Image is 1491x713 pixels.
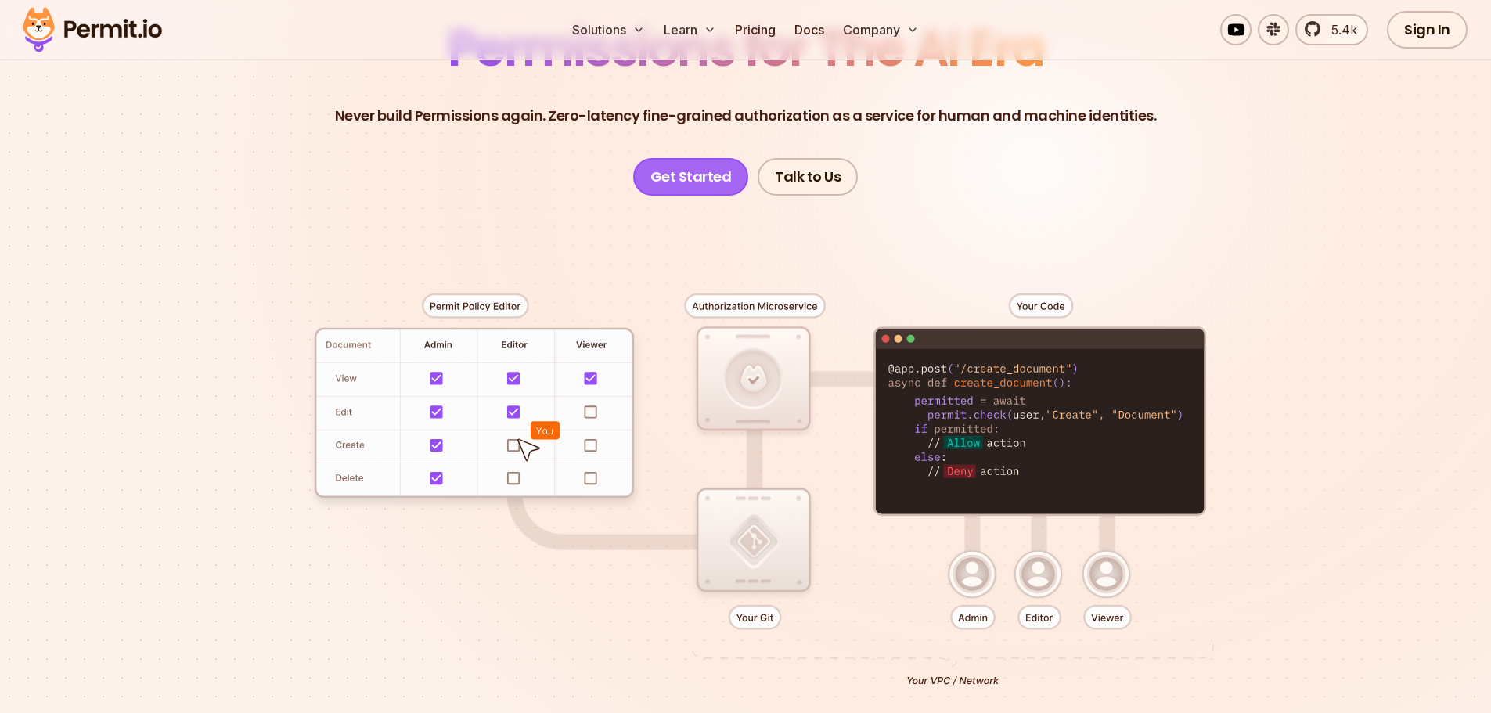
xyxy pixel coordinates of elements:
[566,14,651,45] button: Solutions
[1322,20,1357,39] span: 5.4k
[1295,14,1368,45] a: 5.4k
[788,14,830,45] a: Docs
[758,158,858,196] a: Talk to Us
[633,158,749,196] a: Get Started
[1387,11,1468,49] a: Sign In
[657,14,722,45] button: Learn
[729,14,782,45] a: Pricing
[837,14,925,45] button: Company
[16,3,169,56] img: Permit logo
[335,105,1157,127] p: Never build Permissions again. Zero-latency fine-grained authorization as a service for human and...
